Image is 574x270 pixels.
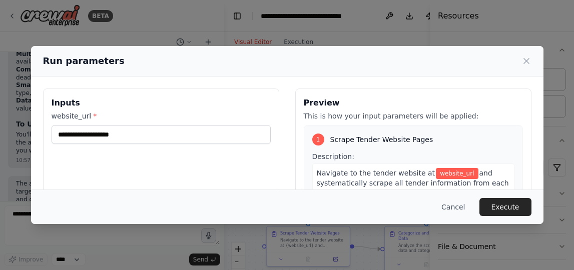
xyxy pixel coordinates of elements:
[330,134,433,144] span: Scrape Tender Website Pages
[479,198,531,216] button: Execute
[312,133,324,145] div: 1
[433,198,473,216] button: Cancel
[317,169,435,177] span: Navigate to the tender website at
[436,168,478,179] span: Variable: website_url
[52,97,271,109] h3: Inputs
[312,152,354,160] span: Description:
[52,111,271,121] label: website_url
[304,111,523,121] p: This is how your input parameters will be applied:
[304,97,523,109] h3: Preview
[43,54,125,68] h2: Run parameters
